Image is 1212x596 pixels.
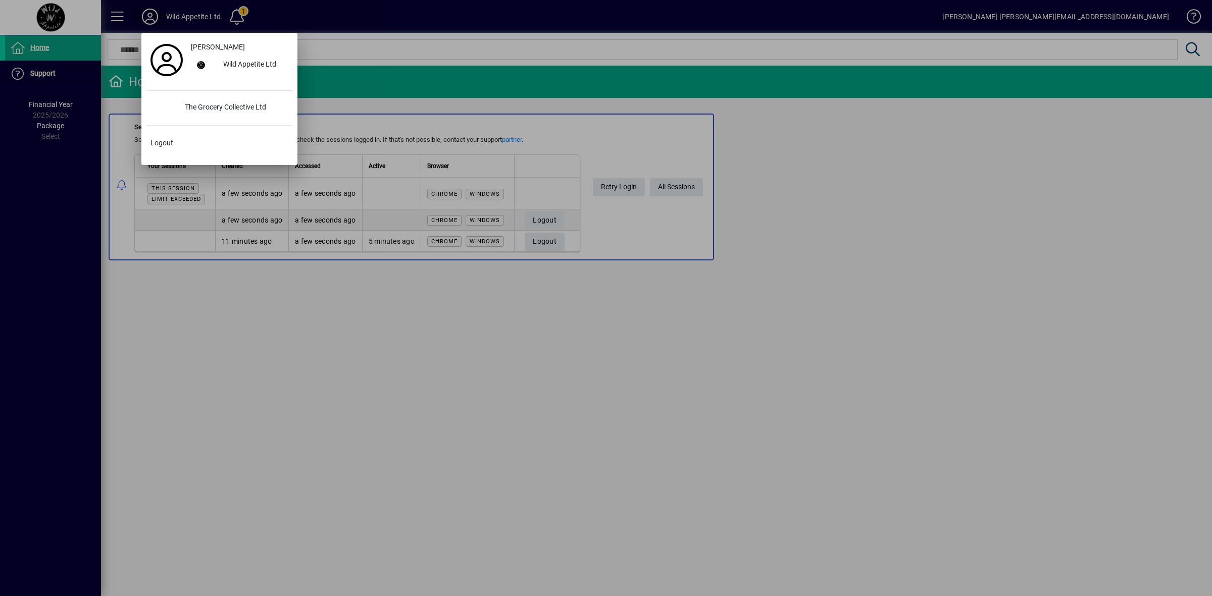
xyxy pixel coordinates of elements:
button: Logout [146,134,292,152]
a: [PERSON_NAME] [187,38,292,56]
span: [PERSON_NAME] [191,42,245,52]
button: The Grocery Collective Ltd [146,99,292,117]
div: The Grocery Collective Ltd [177,99,292,117]
div: Wild Appetite Ltd [215,56,292,74]
button: Wild Appetite Ltd [187,56,292,74]
span: Logout [150,138,173,148]
a: Profile [146,51,187,69]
